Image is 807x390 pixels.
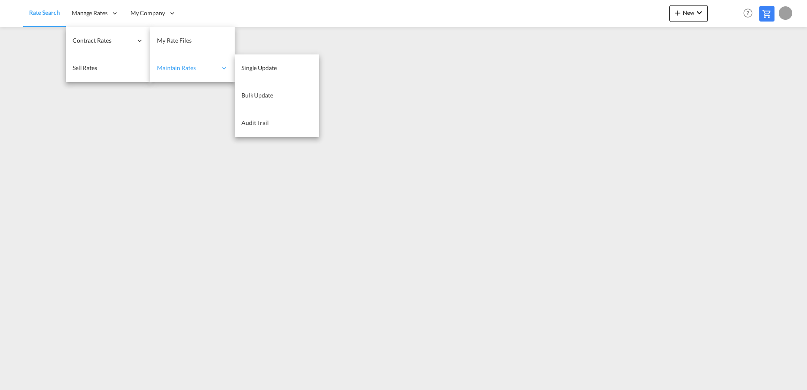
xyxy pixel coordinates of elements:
span: New [673,9,704,16]
span: Help [741,6,755,20]
span: Rate Search [29,9,60,16]
a: Audit Trail [235,109,319,137]
md-icon: icon-chevron-down [694,8,704,18]
span: Contract Rates [73,36,133,45]
button: icon-plus 400-fgNewicon-chevron-down [669,5,708,22]
div: Maintain Rates [150,54,235,82]
span: Manage Rates [72,9,108,17]
span: Single Update [241,64,277,71]
a: Single Update [235,54,319,82]
span: Bulk Update [241,92,273,99]
span: My Rate Files [157,37,192,44]
span: Audit Trail [241,119,269,126]
a: Bulk Update [235,82,319,109]
span: Maintain Rates [157,64,217,72]
span: My Company [130,9,165,17]
a: My Rate Files [150,27,235,54]
a: Sell Rates [66,54,150,82]
md-icon: icon-plus 400-fg [673,8,683,18]
div: Contract Rates [66,27,150,54]
div: Help [741,6,759,21]
span: Sell Rates [73,64,97,71]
